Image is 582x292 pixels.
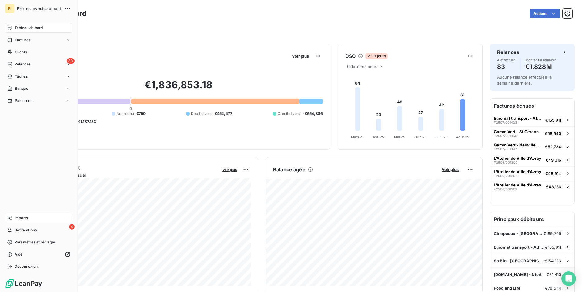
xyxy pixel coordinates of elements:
[494,121,517,124] span: F2507/001423
[561,271,576,286] div: Open Intercom Messenger
[490,212,574,227] h6: Principaux débiteurs
[494,161,517,164] span: F2506/001300
[545,131,561,136] span: €58,640
[17,6,61,11] span: Pierres Investissement
[490,166,574,180] button: L'Atelier de Ville d'AvrayF2506/001296€48,914
[136,111,146,116] span: €750
[494,147,517,151] span: F2507/001347
[530,9,560,18] button: Actions
[215,111,232,116] span: €452,477
[5,279,42,288] img: Logo LeanPay
[545,144,561,149] span: €52,734
[490,180,574,193] button: L'Atelier de Ville d'AvrayF2506/001301€48,136
[5,4,15,13] div: PI
[494,169,541,174] span: L'Atelier de Ville d'Avray
[494,272,542,277] span: [DOMAIN_NAME] - Niort
[497,75,552,86] span: Aucune relance effectuée la semaine dernière.
[497,62,515,72] h4: 83
[494,245,545,250] span: Euromat transport - Athis Mons (Bai
[222,168,237,172] span: Voir plus
[494,187,517,191] span: F2506/001301
[546,184,561,189] span: €48,136
[546,158,561,163] span: €49,316
[414,135,427,139] tspan: Juin 25
[373,135,384,139] tspan: Avr. 25
[494,231,544,236] span: Cinepoque - [GEOGRAPHIC_DATA] (75006)
[5,84,72,93] a: Banque
[490,113,574,126] button: Euromat transport - Athis Mons (BaiF2507/001423€165,911
[34,172,218,178] span: Chiffre d'affaires mensuel
[490,99,574,113] h6: Factures échues
[544,231,561,236] span: €189,766
[544,258,561,263] span: €154,123
[497,49,519,56] h6: Relances
[290,53,311,59] button: Voir plus
[494,116,543,121] span: Euromat transport - Athis Mons (Bai
[15,98,33,103] span: Paiements
[490,140,574,153] button: Gamm Vert - Neuville de [GEOGRAPHIC_DATA]F2507/001347€52,734
[525,62,556,72] h4: €1.828M
[436,135,448,139] tspan: Juil. 25
[494,286,520,290] span: Food and Life
[15,264,38,269] span: Déconnexion
[15,74,28,79] span: Tâches
[292,54,309,59] span: Voir plus
[394,135,405,139] tspan: Mai 25
[494,143,543,147] span: Gamm Vert - Neuville de [GEOGRAPHIC_DATA]
[5,237,72,247] a: Paramètres et réglages
[494,174,517,178] span: F2506/001296
[116,111,134,116] span: Non-échu
[15,86,28,91] span: Banque
[303,111,323,116] span: -€654,386
[15,25,43,31] span: Tableau de bord
[278,111,300,116] span: Crédit divers
[5,47,72,57] a: Clients
[494,258,544,263] span: So Bio - [GEOGRAPHIC_DATA]
[345,52,356,60] h6: DSO
[347,64,377,69] span: 6 derniers mois
[15,252,23,257] span: Aide
[76,119,96,124] span: -€1,187,183
[545,118,561,123] span: €165,911
[15,62,31,67] span: Relances
[5,35,72,45] a: Factures
[494,156,541,161] span: L'Atelier de Ville d'Avray
[5,59,72,69] a: 83Relances
[69,224,75,230] span: 4
[34,79,323,97] h2: €1,836,853.18
[15,37,30,43] span: Factures
[14,227,37,233] span: Notifications
[15,215,28,221] span: Imports
[494,183,541,187] span: L'Atelier de Ville d'Avray
[497,58,515,62] span: À effectuer
[191,111,212,116] span: Débit divers
[273,166,306,173] h6: Balance âgée
[440,167,460,172] button: Voir plus
[490,126,574,140] button: Gamm Vert - St GereonF2507/001366€58,640
[15,49,27,55] span: Clients
[547,272,561,277] span: €81,410
[5,96,72,106] a: Paiements
[15,240,56,245] span: Paramètres et réglages
[351,135,364,139] tspan: Mars 25
[5,250,72,259] a: Aide
[456,135,469,139] tspan: Août 25
[494,129,539,134] span: Gamm Vert - St Gereon
[545,171,561,176] span: €48,914
[545,286,561,290] span: €78,544
[129,106,132,111] span: 0
[365,53,387,59] span: 19 jours
[442,167,459,172] span: Voir plus
[5,213,72,223] a: Imports
[545,245,561,250] span: €165,911
[67,58,75,64] span: 83
[494,134,517,138] span: F2507/001366
[5,72,72,81] a: Tâches
[221,167,239,172] button: Voir plus
[525,58,556,62] span: Montant à relancer
[5,23,72,33] a: Tableau de bord
[490,153,574,166] button: L'Atelier de Ville d'AvrayF2506/001300€49,316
